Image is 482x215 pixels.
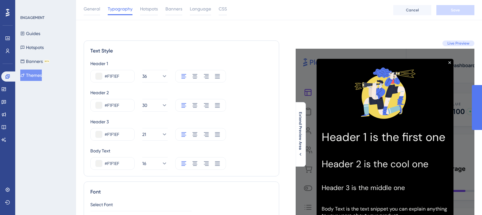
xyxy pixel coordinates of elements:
[295,112,305,157] button: Extend Preview Area
[142,70,168,83] button: 36
[84,5,100,13] span: General
[322,130,448,144] h1: Header 1 is the first one
[108,5,132,13] span: Typography
[165,5,182,13] span: Banners
[90,47,273,55] div: Text Style
[90,188,273,196] div: Font
[298,112,303,150] span: Extend Preview Area
[142,99,168,112] button: 30
[436,5,474,15] button: Save
[322,158,448,170] h2: Header 2 is the cool one
[142,157,168,170] button: 16
[353,61,417,125] img: Modal Media
[142,101,147,109] span: 30
[140,5,158,13] span: Hotspots
[20,28,40,39] button: Guides
[142,72,147,80] span: 36
[455,190,474,209] iframe: UserGuiding AI Assistant Launcher
[142,131,146,138] span: 21
[219,5,227,13] span: CSS
[406,8,419,13] span: Cancel
[393,5,431,15] button: Cancel
[20,70,42,81] button: Themes
[142,160,146,167] span: 16
[20,15,44,20] div: ENGAGEMENT
[20,56,50,67] button: BannersBETA
[90,89,273,96] div: Header 2
[20,42,44,53] button: Hotspots
[448,61,451,64] div: Close Preview
[190,5,211,13] span: Language
[90,118,273,126] div: Header 3
[451,8,460,13] span: Save
[447,41,469,46] span: Live Preview
[44,60,50,63] div: BETA
[322,183,448,192] h3: Header 3 is the middle one
[90,60,273,67] div: Header 1
[90,201,273,208] div: Select Font
[90,147,273,155] div: Body Text
[142,128,168,141] button: 21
